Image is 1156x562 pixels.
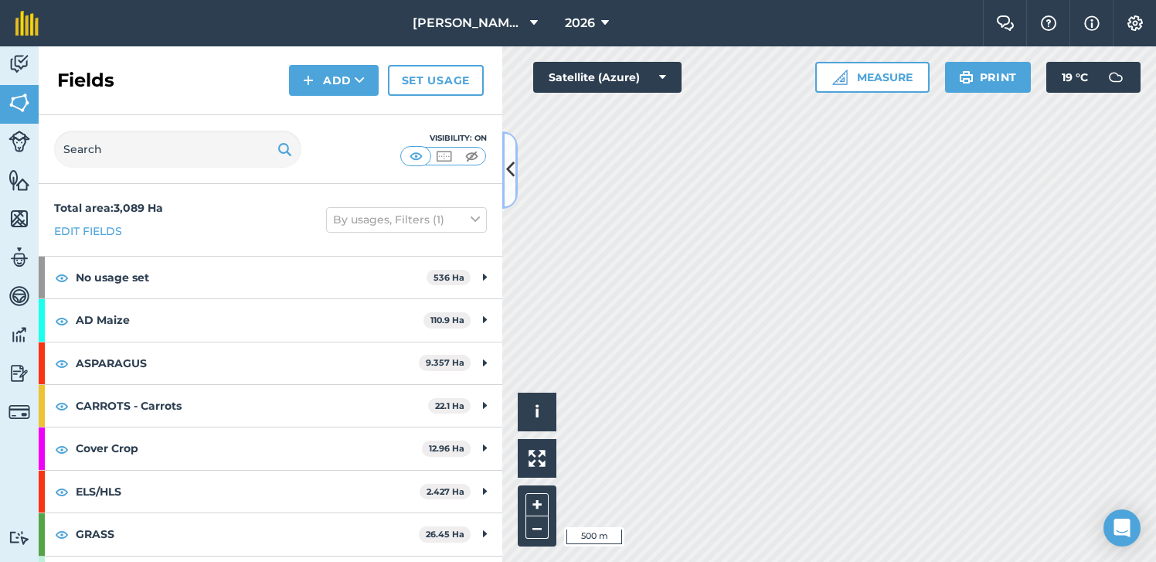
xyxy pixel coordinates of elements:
[518,393,556,431] button: i
[76,342,419,384] strong: ASPARAGUS
[1126,15,1144,31] img: A cog icon
[565,14,595,32] span: 2026
[433,272,464,283] strong: 536 Ha
[55,354,69,373] img: svg+xml;base64,PHN2ZyB4bWxucz0iaHR0cDovL3d3dy53My5vcmcvMjAwMC9zdmciIHdpZHRoPSIxOCIgaGVpZ2h0PSIyNC...
[8,131,30,152] img: svg+xml;base64,PD94bWwgdmVyc2lvbj0iMS4wIiBlbmNvZGluZz0idXRmLTgiPz4KPCEtLSBHZW5lcmF0b3I6IEFkb2JlIE...
[1103,509,1141,547] div: Open Intercom Messenger
[8,91,30,114] img: svg+xml;base64,PHN2ZyB4bWxucz0iaHR0cDovL3d3dy53My5vcmcvMjAwMC9zdmciIHdpZHRoPSI1NiIgaGVpZ2h0PSI2MC...
[15,11,39,36] img: fieldmargin Logo
[1084,14,1100,32] img: svg+xml;base64,PHN2ZyB4bWxucz0iaHR0cDovL3d3dy53My5vcmcvMjAwMC9zdmciIHdpZHRoPSIxNyIgaGVpZ2h0PSIxNy...
[39,513,502,555] div: GRASS26.45 Ha
[76,471,420,513] strong: ELS/HLS
[8,169,30,192] img: svg+xml;base64,PHN2ZyB4bWxucz0iaHR0cDovL3d3dy53My5vcmcvMjAwMC9zdmciIHdpZHRoPSI1NiIgaGVpZ2h0PSI2MC...
[57,68,114,93] h2: Fields
[525,493,549,516] button: +
[54,131,301,168] input: Search
[39,427,502,469] div: Cover Crop12.96 Ha
[277,140,292,158] img: svg+xml;base64,PHN2ZyB4bWxucz0iaHR0cDovL3d3dy53My5vcmcvMjAwMC9zdmciIHdpZHRoPSIxOSIgaGVpZ2h0PSIyNC...
[1100,62,1131,93] img: svg+xml;base64,PD94bWwgdmVyc2lvbj0iMS4wIiBlbmNvZGluZz0idXRmLTgiPz4KPCEtLSBHZW5lcmF0b3I6IEFkb2JlIE...
[76,513,419,555] strong: GRASS
[8,53,30,76] img: svg+xml;base64,PD94bWwgdmVyc2lvbj0iMS4wIiBlbmNvZGluZz0idXRmLTgiPz4KPCEtLSBHZW5lcmF0b3I6IEFkb2JlIE...
[1046,62,1141,93] button: 19 °C
[535,402,539,421] span: i
[462,148,481,164] img: svg+xml;base64,PHN2ZyB4bWxucz0iaHR0cDovL3d3dy53My5vcmcvMjAwMC9zdmciIHdpZHRoPSI1MCIgaGVpZ2h0PSI0MC...
[435,400,464,411] strong: 22.1 Ha
[8,362,30,385] img: svg+xml;base64,PD94bWwgdmVyc2lvbj0iMS4wIiBlbmNvZGluZz0idXRmLTgiPz4KPCEtLSBHZW5lcmF0b3I6IEFkb2JlIE...
[413,14,524,32] span: [PERSON_NAME] Ltd.
[76,385,428,427] strong: CARROTS - Carrots
[832,70,848,85] img: Ruler icon
[326,207,487,232] button: By usages, Filters (1)
[8,284,30,308] img: svg+xml;base64,PD94bWwgdmVyc2lvbj0iMS4wIiBlbmNvZGluZz0idXRmLTgiPz4KPCEtLSBHZW5lcmF0b3I6IEFkb2JlIE...
[426,529,464,540] strong: 26.45 Ha
[54,223,122,240] a: Edit fields
[55,440,69,458] img: svg+xml;base64,PHN2ZyB4bWxucz0iaHR0cDovL3d3dy53My5vcmcvMjAwMC9zdmciIHdpZHRoPSIxOCIgaGVpZ2h0PSIyNC...
[39,342,502,384] div: ASPARAGUS9.357 Ha
[39,385,502,427] div: CARROTS - Carrots22.1 Ha
[39,471,502,513] div: ELS/HLS2.427 Ha
[406,148,426,164] img: svg+xml;base64,PHN2ZyB4bWxucz0iaHR0cDovL3d3dy53My5vcmcvMjAwMC9zdmciIHdpZHRoPSI1MCIgaGVpZ2h0PSI0MC...
[1039,15,1058,31] img: A question mark icon
[55,397,69,415] img: svg+xml;base64,PHN2ZyB4bWxucz0iaHR0cDovL3d3dy53My5vcmcvMjAwMC9zdmciIHdpZHRoPSIxOCIgaGVpZ2h0PSIyNC...
[55,268,69,287] img: svg+xml;base64,PHN2ZyB4bWxucz0iaHR0cDovL3d3dy53My5vcmcvMjAwMC9zdmciIHdpZHRoPSIxOCIgaGVpZ2h0PSIyNC...
[945,62,1032,93] button: Print
[533,62,682,93] button: Satellite (Azure)
[430,315,464,325] strong: 110.9 Ha
[1062,62,1088,93] span: 19 ° C
[76,299,423,341] strong: AD Maize
[289,65,379,96] button: Add
[959,68,974,87] img: svg+xml;base64,PHN2ZyB4bWxucz0iaHR0cDovL3d3dy53My5vcmcvMjAwMC9zdmciIHdpZHRoPSIxOSIgaGVpZ2h0PSIyNC...
[400,132,487,145] div: Visibility: On
[8,246,30,269] img: svg+xml;base64,PD94bWwgdmVyc2lvbj0iMS4wIiBlbmNvZGluZz0idXRmLTgiPz4KPCEtLSBHZW5lcmF0b3I6IEFkb2JlIE...
[8,207,30,230] img: svg+xml;base64,PHN2ZyB4bWxucz0iaHR0cDovL3d3dy53My5vcmcvMjAwMC9zdmciIHdpZHRoPSI1NiIgaGVpZ2h0PSI2MC...
[525,516,549,539] button: –
[529,450,546,467] img: Four arrows, one pointing top left, one top right, one bottom right and the last bottom left
[55,482,69,501] img: svg+xml;base64,PHN2ZyB4bWxucz0iaHR0cDovL3d3dy53My5vcmcvMjAwMC9zdmciIHdpZHRoPSIxOCIgaGVpZ2h0PSIyNC...
[429,443,464,454] strong: 12.96 Ha
[55,312,69,330] img: svg+xml;base64,PHN2ZyB4bWxucz0iaHR0cDovL3d3dy53My5vcmcvMjAwMC9zdmciIHdpZHRoPSIxOCIgaGVpZ2h0PSIyNC...
[303,71,314,90] img: svg+xml;base64,PHN2ZyB4bWxucz0iaHR0cDovL3d3dy53My5vcmcvMjAwMC9zdmciIHdpZHRoPSIxNCIgaGVpZ2h0PSIyNC...
[55,525,69,543] img: svg+xml;base64,PHN2ZyB4bWxucz0iaHR0cDovL3d3dy53My5vcmcvMjAwMC9zdmciIHdpZHRoPSIxOCIgaGVpZ2h0PSIyNC...
[388,65,484,96] a: Set usage
[8,323,30,346] img: svg+xml;base64,PD94bWwgdmVyc2lvbj0iMS4wIiBlbmNvZGluZz0idXRmLTgiPz4KPCEtLSBHZW5lcmF0b3I6IEFkb2JlIE...
[996,15,1015,31] img: Two speech bubbles overlapping with the left bubble in the forefront
[815,62,930,93] button: Measure
[8,530,30,545] img: svg+xml;base64,PD94bWwgdmVyc2lvbj0iMS4wIiBlbmNvZGluZz0idXRmLTgiPz4KPCEtLSBHZW5lcmF0b3I6IEFkb2JlIE...
[426,357,464,368] strong: 9.357 Ha
[76,257,427,298] strong: No usage set
[39,299,502,341] div: AD Maize110.9 Ha
[427,486,464,497] strong: 2.427 Ha
[39,257,502,298] div: No usage set536 Ha
[76,427,422,469] strong: Cover Crop
[54,201,163,215] strong: Total area : 3,089 Ha
[8,401,30,423] img: svg+xml;base64,PD94bWwgdmVyc2lvbj0iMS4wIiBlbmNvZGluZz0idXRmLTgiPz4KPCEtLSBHZW5lcmF0b3I6IEFkb2JlIE...
[434,148,454,164] img: svg+xml;base64,PHN2ZyB4bWxucz0iaHR0cDovL3d3dy53My5vcmcvMjAwMC9zdmciIHdpZHRoPSI1MCIgaGVpZ2h0PSI0MC...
